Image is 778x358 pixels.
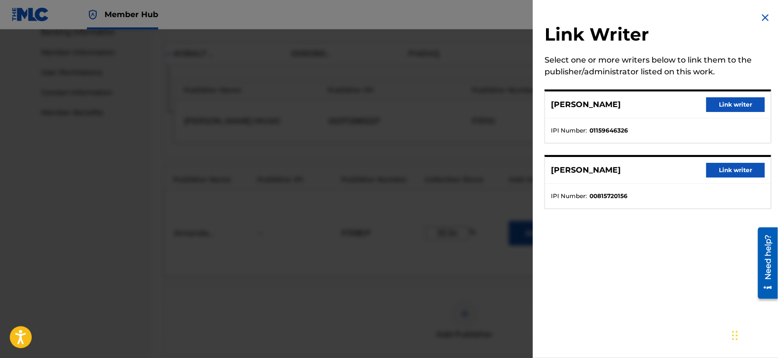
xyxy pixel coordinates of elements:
div: Drag [732,321,738,350]
span: IPI Number : [551,192,587,201]
img: MLC Logo [12,7,49,22]
iframe: Chat Widget [729,311,778,358]
p: [PERSON_NAME] [551,164,621,176]
button: Link writer [706,97,765,112]
span: IPI Number : [551,126,587,135]
img: Top Rightsholder [87,9,99,21]
strong: 00815720156 [589,192,628,201]
div: Select one or more writers below to link them to the publisher/administrator listed on this work. [545,54,771,78]
strong: 01159646326 [589,126,628,135]
iframe: Resource Center [751,224,778,302]
span: Member Hub [105,9,158,20]
p: [PERSON_NAME] [551,99,621,111]
button: Link writer [706,163,765,178]
h2: Link Writer [545,23,771,48]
